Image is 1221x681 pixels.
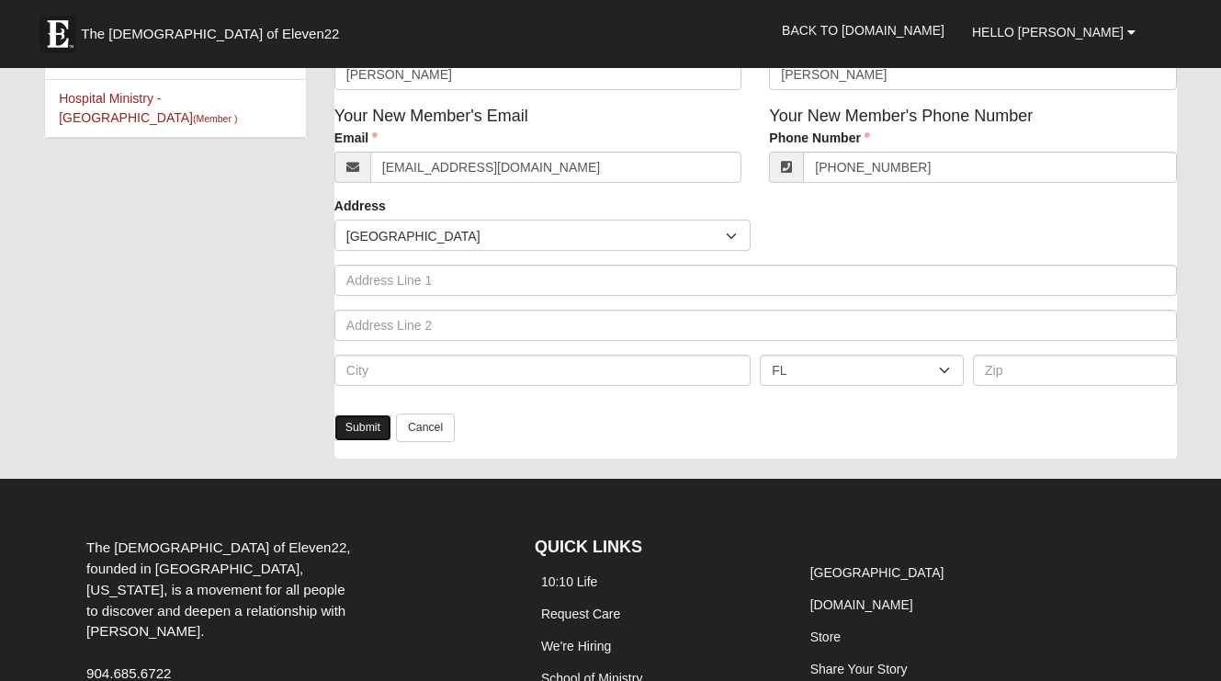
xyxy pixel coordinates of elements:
a: Submit [334,414,391,441]
label: Phone Number [769,129,870,147]
a: Hospital Ministry - [GEOGRAPHIC_DATA](Member ) [59,91,237,125]
div: Your New Member's Phone Number [755,104,1190,197]
img: Eleven22 logo [40,16,76,52]
h4: QUICK LINKS [535,538,776,558]
a: Store [810,630,841,644]
div: Your New Member's Email [321,104,755,197]
a: Hello [PERSON_NAME] [958,9,1149,55]
label: Email [334,129,378,147]
label: Address [334,197,386,215]
small: (Member ) [193,113,237,124]
a: [GEOGRAPHIC_DATA] [810,565,944,580]
a: The [DEMOGRAPHIC_DATA] of Eleven22 [30,6,398,52]
a: [DOMAIN_NAME] [810,597,913,612]
input: City [334,355,751,386]
a: We're Hiring [541,639,611,653]
a: 10:10 Life [541,574,598,589]
input: Zip [973,355,1177,386]
span: Hello [PERSON_NAME] [972,25,1124,40]
a: Cancel [396,414,455,442]
span: [GEOGRAPHIC_DATA] [346,221,726,252]
input: Address Line 1 [334,265,1177,296]
a: Request Care [541,607,620,621]
span: The [DEMOGRAPHIC_DATA] of Eleven22 [81,25,339,43]
a: Back to [DOMAIN_NAME] [768,7,958,53]
input: Address Line 2 [334,310,1177,341]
